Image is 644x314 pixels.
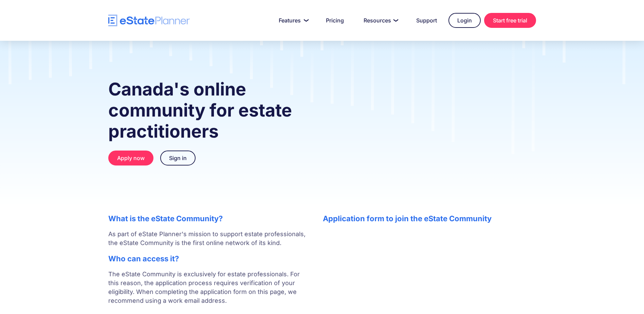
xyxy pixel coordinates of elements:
a: Resources [355,14,405,27]
a: Sign in [160,151,196,165]
a: Pricing [318,14,352,27]
a: Login [448,13,481,28]
a: Start free trial [484,13,536,28]
a: Support [408,14,445,27]
h2: Application form to join the eState Community [323,214,536,223]
a: Features [271,14,314,27]
strong: Canada's online community for estate practitioners [108,78,292,142]
h2: Who can access it? [108,254,309,263]
p: As part of eState Planner's mission to support estate professionals, the eState Community is the ... [108,230,309,247]
a: Apply now [108,151,153,165]
h2: What is the eState Community? [108,214,309,223]
p: The eState Community is exclusively for estate professionals. For this reason, the application pr... [108,270,309,314]
a: home [108,15,190,27]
